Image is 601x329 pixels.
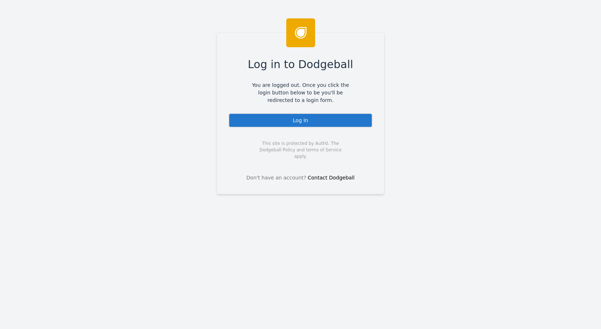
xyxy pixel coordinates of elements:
span: Don't have an account? [247,174,306,182]
span: Log in to Dodgeball [248,56,353,72]
span: This site is protected by Auth0. The Dodgeball Policy and terms of Service apply. [253,140,348,160]
div: Log In [228,113,373,128]
span: You are logged out. Once you click the login button below to be you'll be redirected to a login f... [247,81,354,104]
a: Contact Dodgeball [308,175,355,181]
